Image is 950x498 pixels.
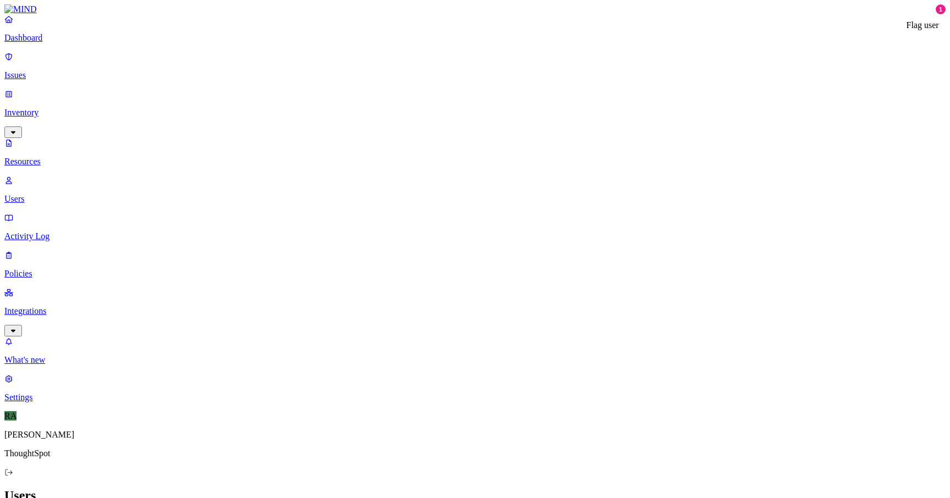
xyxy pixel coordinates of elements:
div: 1 [936,4,946,14]
p: Policies [4,269,946,279]
p: Integrations [4,306,946,316]
p: Settings [4,392,946,402]
div: Flag user [907,20,939,30]
p: ThoughtSpot [4,449,946,458]
img: MIND [4,4,37,14]
p: Dashboard [4,33,946,43]
p: Inventory [4,108,946,118]
p: Activity Log [4,231,946,241]
p: Issues [4,70,946,80]
p: [PERSON_NAME] [4,430,946,440]
span: RA [4,411,16,420]
p: Resources [4,157,946,167]
p: What's new [4,355,946,365]
p: Users [4,194,946,204]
